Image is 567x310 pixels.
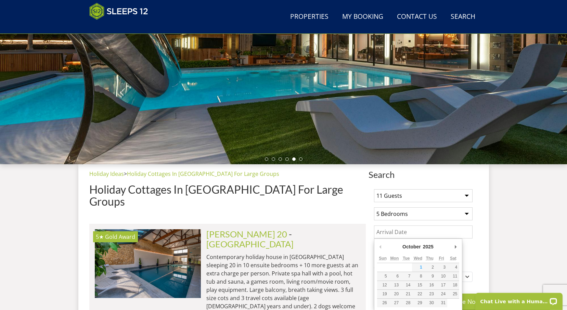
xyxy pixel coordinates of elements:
[389,272,400,281] button: 6
[403,256,410,261] abbr: Tuesday
[452,242,459,252] button: Next Month
[414,256,422,261] abbr: Wednesday
[412,272,424,281] button: 8
[436,263,447,272] button: 3
[394,9,440,25] a: Contact Us
[436,281,447,289] button: 17
[436,290,447,298] button: 24
[377,290,389,298] button: 19
[89,170,124,178] a: Holiday Ideas
[124,170,127,178] span: >
[436,272,447,281] button: 10
[377,281,389,289] button: 12
[448,9,478,25] a: Search
[422,242,435,252] div: 2025
[426,256,434,261] abbr: Thursday
[400,281,412,289] button: 14
[424,299,436,307] button: 30
[377,242,384,252] button: Previous Month
[95,229,201,298] img: open-uri20231109-69-pb86i6.original.
[400,299,412,307] button: 28
[447,272,459,281] button: 11
[379,256,387,261] abbr: Sunday
[377,272,389,281] button: 5
[390,256,399,261] abbr: Monday
[424,281,436,289] button: 16
[389,290,400,298] button: 20
[447,281,459,289] button: 18
[96,233,104,241] span: Churchill 20 has a 5 star rating under the Quality in Tourism Scheme
[412,281,424,289] button: 15
[206,229,287,239] a: [PERSON_NAME] 20
[374,225,473,238] input: Arrival Date
[127,170,279,178] a: Holiday Cottages In [GEOGRAPHIC_DATA] For Large Groups
[424,290,436,298] button: 23
[389,281,400,289] button: 13
[424,272,436,281] button: 9
[436,299,447,307] button: 31
[439,256,444,261] abbr: Friday
[86,24,158,30] iframe: Customer reviews powered by Trustpilot
[447,290,459,298] button: 25
[389,299,400,307] button: 27
[89,183,366,207] h1: Holiday Cottages In [GEOGRAPHIC_DATA] For Large Groups
[412,290,424,298] button: 22
[287,9,331,25] a: Properties
[447,263,459,272] button: 4
[400,290,412,298] button: 21
[206,239,294,249] a: [GEOGRAPHIC_DATA]
[400,272,412,281] button: 7
[450,256,456,261] abbr: Saturday
[471,288,567,310] iframe: LiveChat chat widget
[369,170,478,179] span: Search
[206,229,294,249] span: -
[339,9,386,25] a: My Booking
[424,263,436,272] button: 2
[412,263,424,272] button: 1
[377,299,389,307] button: 26
[401,242,422,252] div: October
[412,299,424,307] button: 29
[105,233,135,241] span: Churchill 20 has been awarded a Gold Award by Visit England
[89,3,148,20] img: Sleeps 12
[95,229,201,298] a: 5★ Gold Award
